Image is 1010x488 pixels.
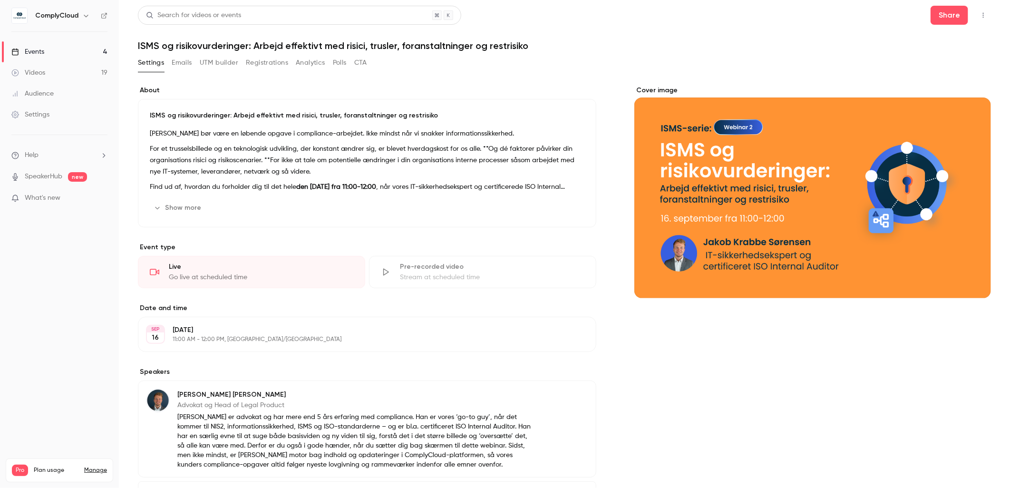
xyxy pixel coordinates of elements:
[177,412,534,469] p: [PERSON_NAME] er advokat og har mere end 5 års erfaring med compliance. Han er vores ‘go-to guy’,...
[84,467,107,474] a: Manage
[138,55,164,70] button: Settings
[172,55,192,70] button: Emails
[169,262,353,272] div: Live
[369,256,596,288] div: Pre-recorded videoStream at scheduled time
[138,243,596,252] p: Event type
[25,150,39,160] span: Help
[146,10,241,20] div: Search for videos or events
[152,333,159,342] p: 16
[333,55,347,70] button: Polls
[177,390,534,400] p: [PERSON_NAME] [PERSON_NAME]
[169,273,353,282] div: Go live at scheduled time
[147,326,164,332] div: SEP
[200,55,238,70] button: UTM builder
[11,68,45,78] div: Videos
[12,465,28,476] span: Pro
[25,193,60,203] span: What's new
[96,194,107,203] iframe: Noticeable Trigger
[634,86,991,95] label: Cover image
[35,11,78,20] h6: ComplyCloud
[138,86,596,95] label: About
[354,55,367,70] button: CTA
[68,172,87,182] span: new
[296,55,325,70] button: Analytics
[138,303,596,313] label: Date and time
[138,40,991,51] h1: ISMS og risikovurderinger: Arbejd effektivt med risici, trusler, foranstaltninger og restrisiko
[177,400,534,410] p: Advokat og Head of Legal Product
[400,262,584,272] div: Pre-recorded video
[11,47,44,57] div: Events
[138,381,596,478] div: Jakob Krabbe Sørensen[PERSON_NAME] [PERSON_NAME]Advokat og Head of Legal Product[PERSON_NAME] er ...
[138,256,365,288] div: LiveGo live at scheduled time
[246,55,288,70] button: Registrations
[11,110,49,119] div: Settings
[150,143,584,177] p: For et trusselsbillede og en teknologisk udvikling, der konstant ændrer sig, er blevet hverdagsko...
[400,273,584,282] div: Stream at scheduled time
[11,150,107,160] li: help-dropdown-opener
[150,181,584,193] p: Find ud af, hvordan du forholder dig til det hele , når vores IT-sikkerhedsekspert og certificere...
[12,8,27,23] img: ComplyCloud
[146,389,169,412] img: Jakob Krabbe Sørensen
[173,336,546,343] p: 11:00 AM - 12:00 PM, [GEOGRAPHIC_DATA]/[GEOGRAPHIC_DATA]
[150,128,584,139] p: [PERSON_NAME] bør være en løbende opgave i compliance-arbejdet. Ikke mindst når vi snakker inform...
[11,89,54,98] div: Audience
[296,184,376,190] strong: den [DATE] fra 11:00-12:00
[173,325,546,335] p: [DATE]
[34,467,78,474] span: Plan usage
[138,367,596,377] label: Speakers
[150,111,584,120] p: ISMS og risikovurderinger: Arbejd effektivt med risici, trusler, foranstaltninger og restrisiko
[150,200,207,215] button: Show more
[634,86,991,298] section: Cover image
[931,6,968,25] button: Share
[25,172,62,182] a: SpeakerHub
